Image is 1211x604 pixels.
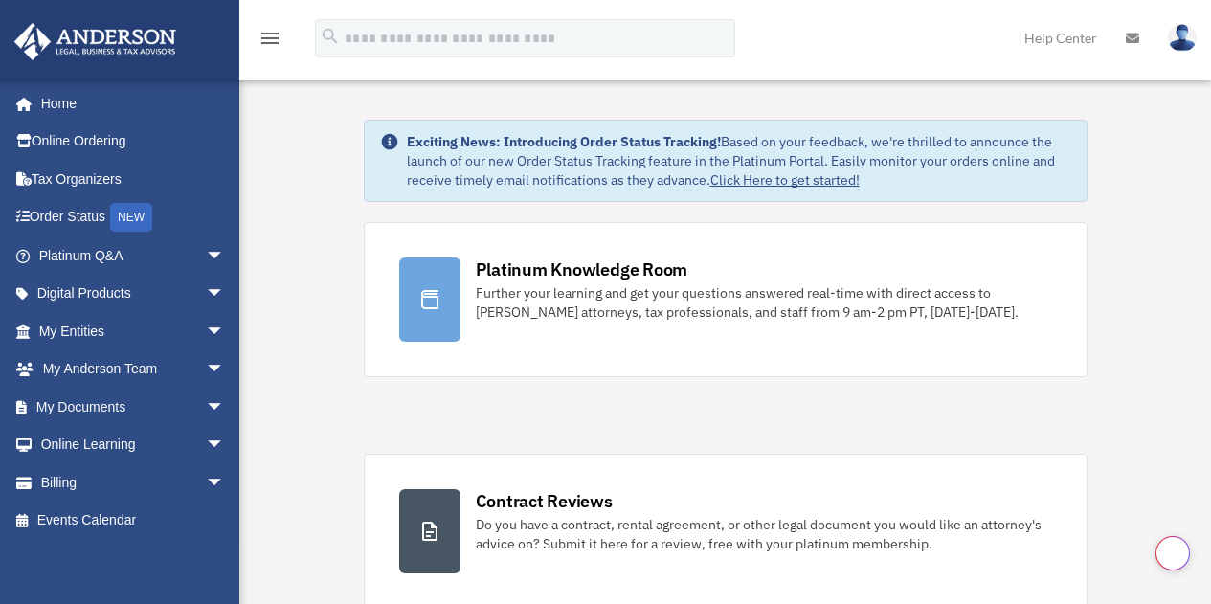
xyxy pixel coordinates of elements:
a: Order StatusNEW [13,198,254,237]
a: Digital Productsarrow_drop_down [13,275,254,313]
div: Platinum Knowledge Room [476,257,688,281]
a: Online Learningarrow_drop_down [13,426,254,464]
span: arrow_drop_down [206,350,244,390]
a: Click Here to get started! [710,171,860,189]
div: NEW [110,203,152,232]
i: menu [258,27,281,50]
a: Events Calendar [13,502,254,540]
div: Further your learning and get your questions answered real-time with direct access to [PERSON_NAM... [476,283,1052,322]
a: Platinum Q&Aarrow_drop_down [13,236,254,275]
a: Billingarrow_drop_down [13,463,254,502]
a: Online Ordering [13,123,254,161]
strong: Exciting News: Introducing Order Status Tracking! [407,133,721,150]
a: menu [258,34,281,50]
i: search [320,26,341,47]
a: My Documentsarrow_drop_down [13,388,254,426]
span: arrow_drop_down [206,236,244,276]
span: arrow_drop_down [206,388,244,427]
span: arrow_drop_down [206,426,244,465]
span: arrow_drop_down [206,275,244,314]
div: Based on your feedback, we're thrilled to announce the launch of our new Order Status Tracking fe... [407,132,1071,190]
img: Anderson Advisors Platinum Portal [9,23,182,60]
div: Do you have a contract, rental agreement, or other legal document you would like an attorney's ad... [476,515,1052,553]
span: arrow_drop_down [206,463,244,503]
a: Home [13,84,244,123]
a: Platinum Knowledge Room Further your learning and get your questions answered real-time with dire... [364,222,1088,377]
span: arrow_drop_down [206,312,244,351]
div: Contract Reviews [476,489,613,513]
a: My Entitiesarrow_drop_down [13,312,254,350]
a: My Anderson Teamarrow_drop_down [13,350,254,389]
img: User Pic [1168,24,1197,52]
a: Tax Organizers [13,160,254,198]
